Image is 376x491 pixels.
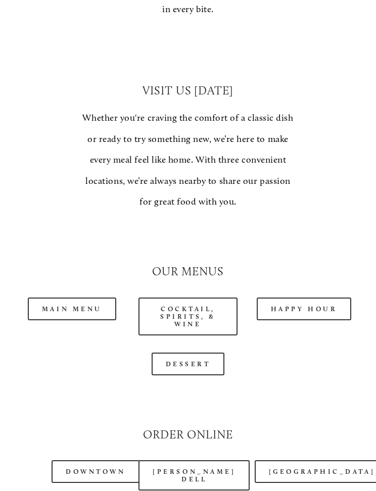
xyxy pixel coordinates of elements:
a: Downtown [52,460,139,483]
a: Happy Hour [257,298,352,320]
h2: Order Online [23,427,354,443]
a: Main Menu [28,298,116,320]
p: Whether you're craving the comfort of a classic dish or ready to try something new, we’re here to... [80,108,295,212]
h2: Our Menus [23,264,354,280]
h2: Visit Us [DATE] [80,83,295,99]
a: Cocktail, Spirits, & Wine [138,298,238,335]
a: Dessert [152,353,225,375]
a: [PERSON_NAME] Dell [138,460,250,490]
